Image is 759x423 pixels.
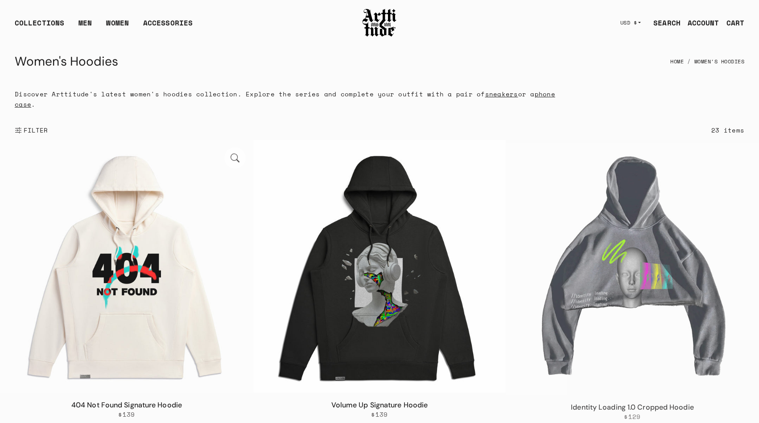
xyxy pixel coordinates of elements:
[615,13,647,33] button: USD $
[624,413,640,421] span: $129
[71,400,182,410] a: 404 Not Found Signature Hoodie
[253,140,506,393] img: Volume Up Signature Hoodie
[620,19,637,26] span: USD $
[571,402,694,412] a: Identity Loading 1.0 Cropped Hoodie
[15,120,48,140] button: Show filters
[15,17,64,35] div: COLLECTIONS
[331,400,428,410] a: Volume Up Signature Hoodie
[711,125,744,135] div: 23 items
[106,17,129,35] a: WOMEN
[726,17,744,28] div: CART
[646,14,681,32] a: SEARCH
[78,17,92,35] a: MEN
[15,51,118,72] h1: Women's Hoodies
[8,17,200,35] ul: Main navigation
[0,140,253,393] img: 404 Not Found Signature Hoodie
[684,52,744,71] li: Women's Hoodies
[362,8,397,38] img: Arttitude
[681,14,719,32] a: ACCOUNT
[485,89,518,99] a: sneakers
[143,17,193,35] div: ACCESSORIES
[506,142,759,395] img: Identity Loading 1.0 Cropped Hoodie
[15,89,557,109] p: Discover Arttitude's latest women's hoodies collection. Explore the series and complete your outf...
[15,89,555,109] a: phone case
[118,411,135,419] span: $139
[22,126,48,135] span: FILTER
[371,411,388,419] span: $139
[719,14,744,32] a: Open cart
[670,52,684,71] a: Home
